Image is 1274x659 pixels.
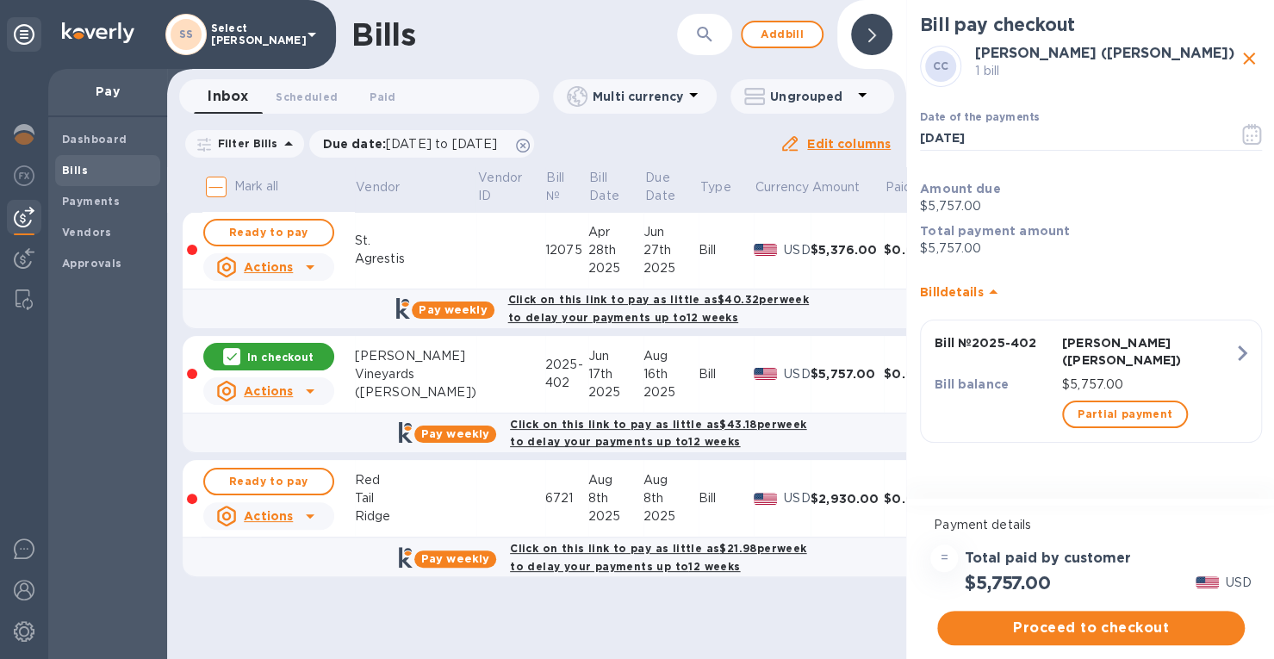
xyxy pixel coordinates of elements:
span: Add bill [756,24,808,45]
b: Total payment amount [920,224,1070,238]
span: Due Date [644,169,697,205]
div: [PERSON_NAME] [355,347,476,365]
div: Unpin categories [7,17,41,52]
img: USD [754,493,777,505]
div: Aug [643,471,699,489]
p: $5,757.00 [1062,376,1234,394]
b: Pay weekly [421,427,489,440]
div: = [930,544,958,572]
span: Type [699,178,753,196]
p: Bill № [547,169,565,205]
b: Payments [62,195,120,208]
p: $5,757.00 [920,197,1262,215]
b: Bills [62,164,88,177]
img: USD [754,244,777,256]
div: $0.00 [884,490,935,507]
div: 2025 [643,383,699,401]
button: Partial payment [1062,401,1188,428]
b: SS [179,28,194,40]
p: Due Date [644,169,674,205]
div: 2025 [643,259,699,277]
img: USD [1196,576,1219,588]
p: USD [1226,574,1252,592]
div: Vineyards [355,365,476,383]
div: 6721 [545,489,588,507]
p: Select [PERSON_NAME] [211,22,297,47]
button: Addbill [741,21,823,48]
p: Mark all [234,177,279,196]
div: $0.00 [884,241,935,258]
p: Currency [755,178,809,196]
span: Inbox [208,84,248,109]
div: Billdetails [920,264,1262,320]
b: Pay weekly [419,303,487,316]
label: Date of the payments [920,113,1039,123]
button: Bill №2025-402[PERSON_NAME] ([PERSON_NAME])Bill balance$5,757.00Partial payment [920,320,1262,443]
div: 12075 [545,241,588,259]
p: Bill Date [589,169,619,205]
p: USD [784,489,811,507]
div: Tail [355,489,476,507]
b: Dashboard [62,133,127,146]
div: 2025 [643,507,699,525]
b: Click on this link to pay as little as $40.32 per week to delay your payments up to 12 weeks [508,293,809,324]
u: Actions [244,260,293,274]
b: Click on this link to pay as little as $21.98 per week to delay your payments up to 12 weeks [510,542,806,573]
span: Bill Date [589,169,642,205]
div: Bill [699,365,755,383]
div: $2,930.00 [811,490,884,507]
h1: Bills [351,16,415,53]
div: 16th [643,365,699,383]
h2: $5,757.00 [965,572,1050,594]
span: Vendor [356,178,422,196]
p: Due date : [323,135,506,152]
div: $5,376.00 [811,241,884,258]
div: 28th [588,241,643,259]
div: Jun [588,347,643,365]
div: 2025-402 [545,356,588,392]
b: Vendors [62,226,112,239]
div: Aug [643,347,699,365]
button: Ready to pay [203,219,334,246]
div: Aug [588,471,643,489]
div: St. [355,232,476,250]
span: Ready to pay [219,471,319,492]
p: Bill balance [935,376,1055,393]
p: Filter Bills [211,136,278,151]
p: Type [699,178,730,196]
b: [PERSON_NAME] ([PERSON_NAME]) [975,45,1234,61]
img: Logo [62,22,134,43]
b: Pay weekly [421,552,489,565]
p: Paid [886,178,912,196]
div: Due date:[DATE] to [DATE] [309,130,535,158]
p: [PERSON_NAME] ([PERSON_NAME]) [1062,334,1234,369]
button: Ready to pay [203,468,334,495]
b: CC [933,59,949,72]
div: Agrestis [355,250,476,268]
p: $5,757.00 [920,239,1262,258]
div: 2025 [588,507,643,525]
p: Bill № 2025-402 [935,334,1055,351]
p: Vendor [356,178,400,196]
span: Paid [370,88,395,106]
div: Jun [643,223,699,241]
u: Edit columns [807,137,891,151]
p: Payment details [934,516,1248,534]
div: 27th [643,241,699,259]
div: Bill [699,241,755,259]
div: 2025 [588,383,643,401]
u: Actions [244,509,293,523]
span: Amount [812,178,883,196]
div: 8th [588,489,643,507]
span: Proceed to checkout [951,618,1231,638]
div: Ridge [355,507,476,525]
div: 8th [643,489,699,507]
button: Proceed to checkout [937,611,1245,645]
p: Multi currency [593,88,683,105]
div: ([PERSON_NAME]) [355,383,476,401]
p: In checkout [247,350,314,364]
div: Bill [699,489,755,507]
span: [DATE] to [DATE] [386,137,497,151]
p: USD [784,241,811,259]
